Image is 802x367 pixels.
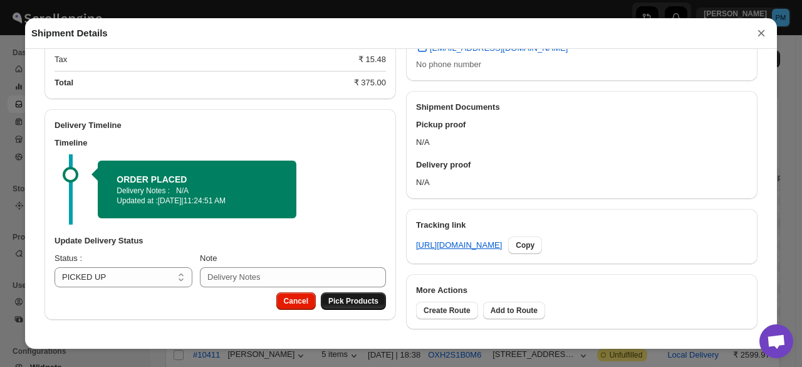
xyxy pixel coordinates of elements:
[416,60,481,69] span: No phone number
[416,101,747,114] h2: Shipment Documents
[55,78,73,87] b: Total
[158,196,226,205] span: [DATE] | 11:24:51 AM
[508,237,542,254] button: Copy
[416,284,747,297] h3: More Actions
[491,306,538,316] span: Add to Route
[55,119,386,132] h2: Delivery Timeline
[200,253,217,263] span: Note
[752,24,771,42] button: ×
[358,53,386,66] div: ₹ 15.48
[416,302,478,319] button: Create Route
[406,114,758,154] div: N/A
[117,196,278,206] p: Updated at :
[55,53,348,66] div: Tax
[55,235,386,247] h3: Update Delivery Status
[354,77,386,89] div: ₹ 375.00
[416,239,502,252] a: [URL][DOMAIN_NAME]
[176,186,189,196] p: N/A
[759,324,793,358] div: Open chat
[276,292,316,310] button: Cancel
[117,173,278,186] h2: ORDER PLACED
[416,159,747,171] h3: Delivery proof
[117,186,170,196] p: Delivery Notes :
[31,27,108,40] h2: Shipment Details
[483,302,545,319] button: Add to Route
[416,219,747,231] h3: Tracking link
[55,253,82,263] span: Status :
[200,267,386,287] input: Delivery Notes
[321,292,386,310] button: Pick Products
[416,119,747,131] h3: Pickup proof
[516,240,534,250] span: Copy
[406,154,758,199] div: N/A
[55,137,386,149] h3: Timeline
[284,296,308,306] span: Cancel
[424,306,471,316] span: Create Route
[328,296,378,306] span: Pick Products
